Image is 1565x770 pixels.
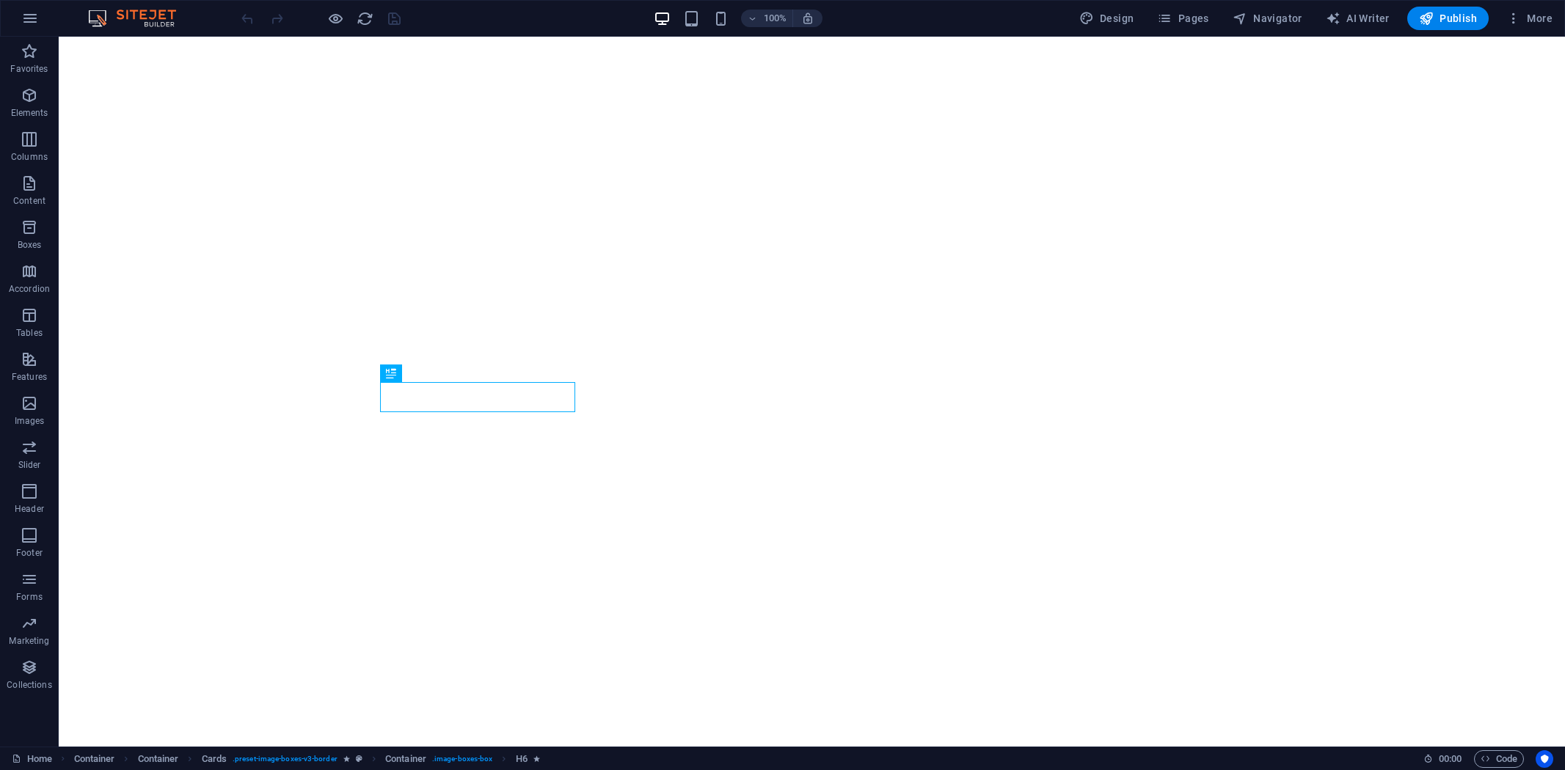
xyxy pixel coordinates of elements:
p: Forms [16,591,43,603]
span: Code [1481,750,1517,768]
span: . preset-image-boxes-v3-border [233,750,338,768]
p: Slider [18,459,41,471]
a: Click to cancel selection. Double-click to open Pages [12,750,52,768]
p: Content [13,195,45,207]
span: Click to select. Double-click to edit [202,750,227,768]
button: Navigator [1227,7,1308,30]
i: This element is a customizable preset [356,755,362,763]
button: More [1500,7,1558,30]
p: Marketing [9,635,49,647]
span: 00 00 [1439,750,1462,768]
p: Elements [11,107,48,119]
p: Columns [11,151,48,163]
div: Design (Ctrl+Alt+Y) [1073,7,1140,30]
button: Design [1073,7,1140,30]
p: Tables [16,327,43,339]
button: 100% [741,10,793,27]
span: Navigator [1233,11,1302,26]
button: AI Writer [1320,7,1396,30]
img: Editor Logo [84,10,194,27]
button: Pages [1151,7,1214,30]
span: . image-boxes-box [432,750,493,768]
button: Click here to leave preview mode and continue editing [327,10,344,27]
span: More [1506,11,1553,26]
p: Boxes [18,239,42,251]
span: Click to select. Double-click to edit [385,750,426,768]
i: Element contains an animation [533,755,540,763]
span: Click to select. Double-click to edit [138,750,179,768]
p: Collections [7,679,51,691]
i: Element contains an animation [343,755,350,763]
button: Usercentrics [1536,750,1553,768]
p: Footer [16,547,43,559]
i: Reload page [357,10,373,27]
button: reload [356,10,373,27]
p: Accordion [9,283,50,295]
button: Code [1474,750,1524,768]
h6: 100% [763,10,787,27]
button: Publish [1407,7,1489,30]
h6: Session time [1423,750,1462,768]
span: Design [1079,11,1134,26]
span: : [1449,753,1451,764]
p: Favorites [10,63,48,75]
p: Features [12,371,47,383]
p: Header [15,503,44,515]
span: AI Writer [1326,11,1390,26]
span: Publish [1419,11,1477,26]
nav: breadcrumb [74,750,540,768]
i: On resize automatically adjust zoom level to fit chosen device. [801,12,814,25]
span: Pages [1157,11,1208,26]
p: Images [15,415,45,427]
span: Click to select. Double-click to edit [74,750,115,768]
span: Click to select. Double-click to edit [516,750,528,768]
